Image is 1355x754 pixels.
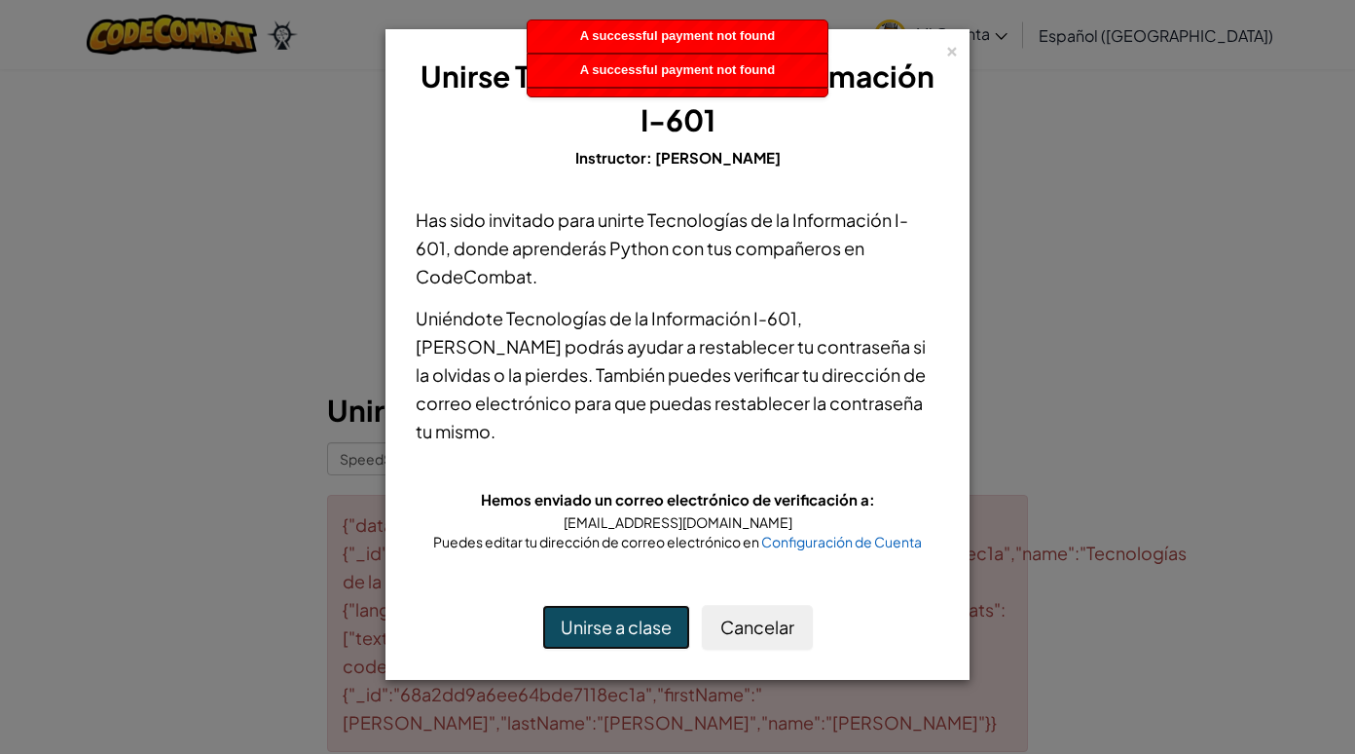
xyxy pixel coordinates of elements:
span: podrás ayudar a restablecer tu contraseña si la olvidas o la pierdes. También puedes verificar tu... [416,335,926,442]
span: Tecnologías de la Información I-601 [506,307,797,329]
span: Hemos enviado un correo electrónico de verificación a: [481,490,875,509]
button: Unirse a clase [542,605,690,650]
span: Tecnologías de la Información I-601 [416,208,908,259]
span: [PERSON_NAME] [416,335,562,358]
span: , donde aprenderás [446,237,609,259]
span: Uniéndote [416,307,506,329]
span: Tecnologías de la Información I-601 [515,57,934,138]
div: [EMAIL_ADDRESS][DOMAIN_NAME] [416,512,939,532]
span: A successful payment not found [580,62,775,77]
span: , [797,307,802,329]
span: Instructor: [575,148,655,167]
span: [PERSON_NAME] [655,148,781,167]
span: Python [609,237,669,259]
span: Has sido invitado para unirte [416,208,647,231]
span: A successful payment not found [580,28,775,43]
a: Configuración de Cuenta [761,533,922,550]
button: Cancelar [702,605,813,650]
div: × [945,38,959,58]
span: Unirse [421,57,510,94]
span: Puedes editar tu dirección de correo electrónico en [433,533,761,550]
